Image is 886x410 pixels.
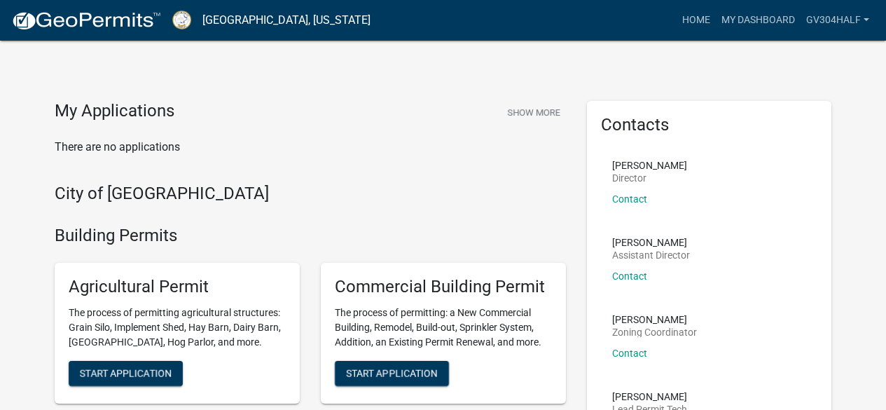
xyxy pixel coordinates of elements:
[202,8,371,32] a: [GEOGRAPHIC_DATA], [US_STATE]
[612,173,687,183] p: Director
[801,7,875,34] a: GV304half
[612,315,697,324] p: [PERSON_NAME]
[55,101,174,122] h4: My Applications
[501,101,566,124] button: Show More
[612,271,647,282] a: Contact
[612,160,687,170] p: [PERSON_NAME]
[69,277,286,297] h5: Agricultural Permit
[612,238,690,247] p: [PERSON_NAME]
[80,367,172,378] span: Start Application
[677,7,716,34] a: Home
[55,139,566,156] p: There are no applications
[335,306,552,350] p: The process of permitting: a New Commercial Building, Remodel, Build-out, Sprinkler System, Addit...
[612,250,690,260] p: Assistant Director
[716,7,801,34] a: My Dashboard
[55,226,566,246] h4: Building Permits
[335,361,449,386] button: Start Application
[612,348,647,359] a: Contact
[172,11,191,29] img: Putnam County, Georgia
[601,115,818,135] h5: Contacts
[69,361,183,386] button: Start Application
[612,193,647,205] a: Contact
[612,327,697,337] p: Zoning Coordinator
[612,392,687,402] p: [PERSON_NAME]
[335,277,552,297] h5: Commercial Building Permit
[346,367,438,378] span: Start Application
[69,306,286,350] p: The process of permitting agricultural structures: Grain Silo, Implement Shed, Hay Barn, Dairy Ba...
[55,184,566,204] h4: City of [GEOGRAPHIC_DATA]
